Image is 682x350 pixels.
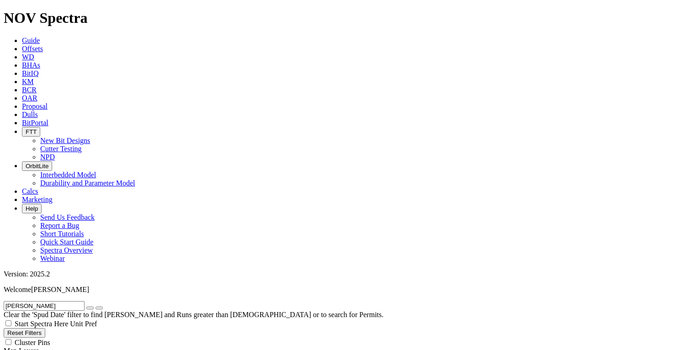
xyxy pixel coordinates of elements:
[40,213,95,221] a: Send Us Feedback
[26,163,48,170] span: OrbitLite
[22,53,34,61] a: WD
[22,78,34,85] a: KM
[22,102,48,110] a: Proposal
[26,128,37,135] span: FTT
[70,320,97,328] span: Unit Pref
[40,179,135,187] a: Durability and Parameter Model
[22,127,40,137] button: FTT
[22,196,53,203] a: Marketing
[15,320,68,328] span: Start Spectra Here
[22,111,38,118] a: Dulls
[40,145,82,153] a: Cutter Testing
[22,204,42,213] button: Help
[22,61,40,69] a: BHAs
[22,94,37,102] a: OAR
[40,171,96,179] a: Interbedded Model
[31,286,89,293] span: [PERSON_NAME]
[4,10,678,27] h1: NOV Spectra
[4,328,45,338] button: Reset Filters
[22,119,48,127] a: BitPortal
[22,86,37,94] a: BCR
[40,238,93,246] a: Quick Start Guide
[40,153,55,161] a: NPD
[40,230,84,238] a: Short Tutorials
[4,270,678,278] div: Version: 2025.2
[26,205,38,212] span: Help
[40,246,93,254] a: Spectra Overview
[4,311,384,318] span: Clear the 'Spud Date' filter to find [PERSON_NAME] and Runs greater than [DEMOGRAPHIC_DATA] or to...
[4,301,85,311] input: Search
[5,320,11,326] input: Start Spectra Here
[22,187,38,195] a: Calcs
[22,161,52,171] button: OrbitLite
[22,45,43,53] a: Offsets
[4,286,678,294] p: Welcome
[40,222,79,229] a: Report a Bug
[22,69,38,77] a: BitIQ
[40,255,65,262] a: Webinar
[15,339,50,346] span: Cluster Pins
[40,137,90,144] a: New Bit Designs
[22,37,40,44] a: Guide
